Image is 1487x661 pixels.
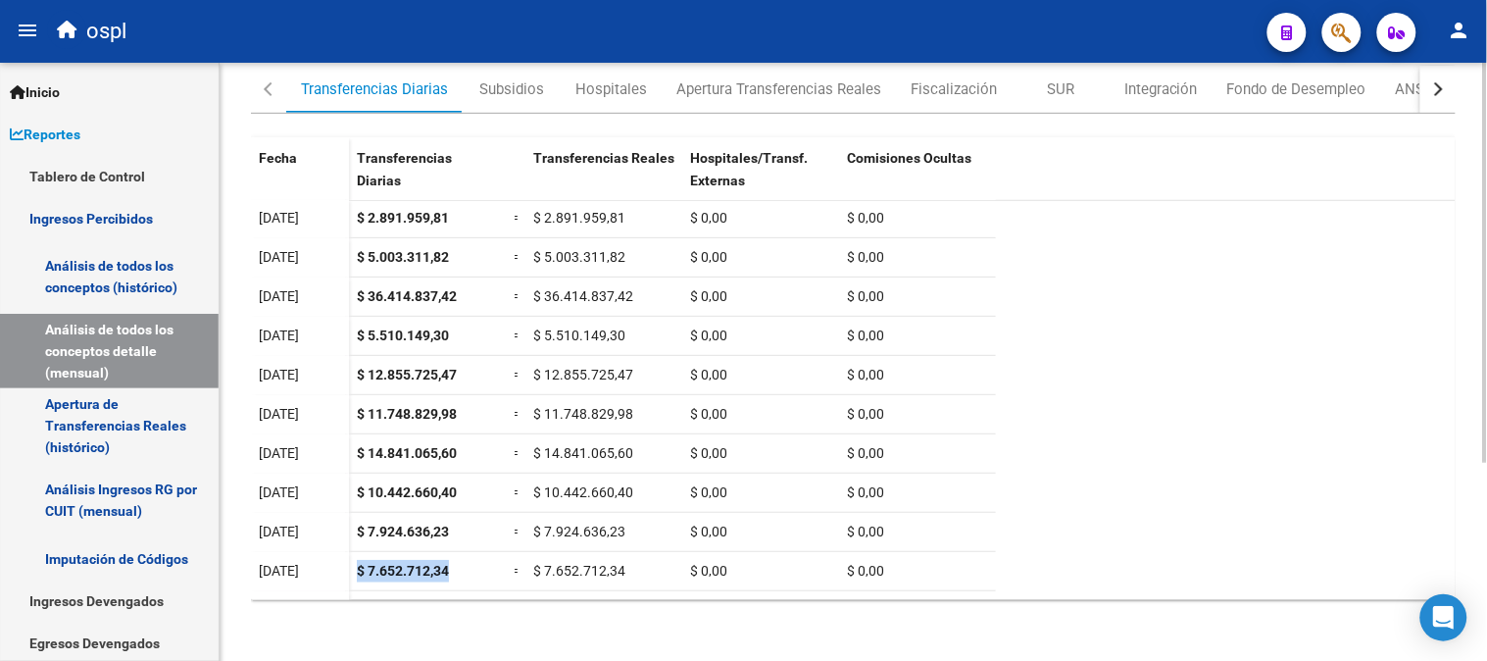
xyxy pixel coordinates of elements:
span: $ 5.003.311,82 [357,249,449,265]
span: ospl [86,10,126,53]
span: $ 0,00 [847,484,884,500]
span: $ 0,00 [847,249,884,265]
span: Transferencias Reales [533,150,674,166]
div: Hospitales [575,78,647,100]
span: $ 7.924.636,23 [533,524,625,539]
span: $ 0,00 [847,328,884,343]
span: $ 0,00 [690,484,727,500]
span: = [514,249,521,265]
datatable-header-cell: Transferencias Diarias [349,137,506,220]
span: $ 7.652.712,34 [357,563,449,579]
span: [DATE] [259,484,299,500]
span: Reportes [10,124,80,145]
span: $ 14.841.065,60 [357,445,457,461]
span: $ 0,00 [847,367,884,382]
span: = [514,210,521,226]
span: Comisiones Ocultas [847,150,971,166]
span: Hospitales/Transf. Externas [690,150,808,188]
mat-icon: menu [16,19,39,42]
span: $ 0,00 [690,288,727,304]
span: $ 0,00 [690,328,727,343]
span: [DATE] [259,406,299,422]
span: $ 12.855.725,47 [357,367,457,382]
span: $ 0,00 [690,367,727,382]
div: SUR [1047,78,1074,100]
span: [DATE] [259,367,299,382]
div: Fondo de Desempleo [1227,78,1366,100]
span: [DATE] [259,445,299,461]
datatable-header-cell: Hospitales/Transf. Externas [682,137,839,220]
span: $ 7.652.712,34 [533,563,625,579]
span: $ 0,00 [690,524,727,539]
span: $ 11.748.829,98 [357,406,457,422]
span: [DATE] [259,249,299,265]
span: = [514,484,521,500]
span: $ 5.510.149,30 [533,328,625,343]
span: $ 0,00 [847,563,884,579]
span: = [514,445,521,461]
div: Transferencias Diarias [301,78,448,100]
span: $ 0,00 [690,563,727,579]
span: = [514,406,521,422]
span: $ 5.003.311,82 [533,249,625,265]
mat-icon: person [1448,19,1471,42]
span: Transferencias Diarias [357,150,452,188]
span: $ 36.414.837,42 [357,288,457,304]
span: $ 5.510.149,30 [357,328,449,343]
span: = [514,367,521,382]
span: $ 2.891.959,81 [533,210,625,226]
span: $ 10.442.660,40 [357,484,457,500]
span: Inicio [10,81,60,103]
div: Apertura Transferencias Reales [676,78,881,100]
span: $ 0,00 [847,288,884,304]
span: Fecha [259,150,297,166]
span: $ 2.891.959,81 [357,210,449,226]
datatable-header-cell: Fecha [251,137,349,220]
div: Fiscalización [911,78,997,100]
span: $ 0,00 [847,445,884,461]
datatable-header-cell: Transferencias Reales [525,137,682,220]
span: $ 7.924.636,23 [357,524,449,539]
span: = [514,288,521,304]
span: $ 0,00 [690,445,727,461]
span: $ 0,00 [847,524,884,539]
span: = [514,524,521,539]
div: Open Intercom Messenger [1420,594,1467,641]
span: $ 0,00 [847,406,884,422]
span: $ 10.442.660,40 [533,484,633,500]
span: [DATE] [259,288,299,304]
datatable-header-cell: Comisiones Ocultas [839,137,996,220]
span: = [514,563,521,579]
span: [DATE] [259,210,299,226]
div: Integración [1124,78,1198,100]
span: $ 14.841.065,60 [533,445,633,461]
div: Subsidios [479,78,544,100]
span: [DATE] [259,563,299,579]
span: $ 0,00 [690,406,727,422]
span: $ 0,00 [690,249,727,265]
span: [DATE] [259,328,299,343]
span: $ 36.414.837,42 [533,288,633,304]
span: $ 11.748.829,98 [533,406,633,422]
span: $ 12.855.725,47 [533,367,633,382]
span: = [514,328,521,343]
span: [DATE] [259,524,299,539]
span: $ 0,00 [690,210,727,226]
span: $ 0,00 [847,210,884,226]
